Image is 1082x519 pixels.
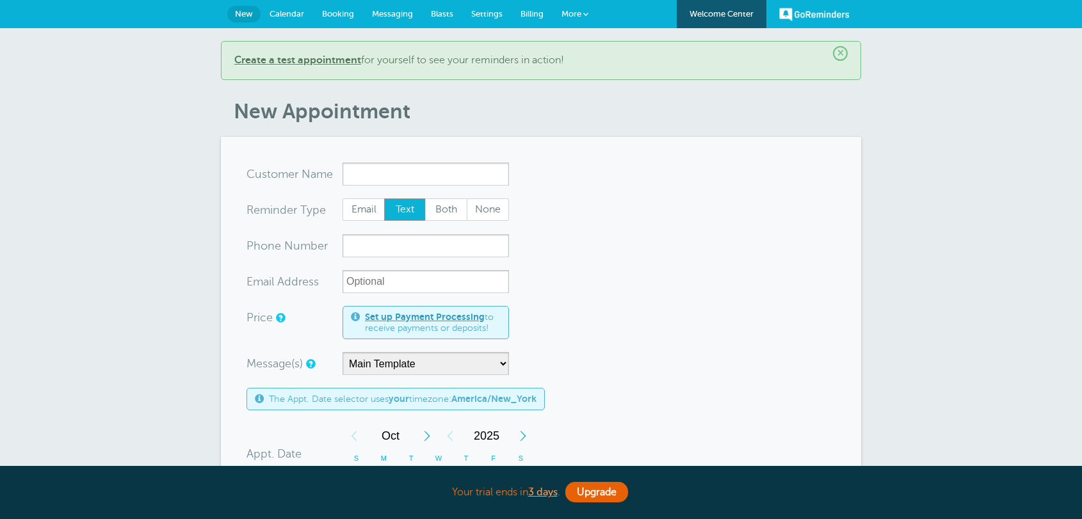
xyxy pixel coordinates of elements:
th: M [370,449,398,468]
span: None [467,199,508,221]
span: Calendar [270,9,304,19]
label: Reminder Type [246,204,326,216]
a: 3 days [528,486,558,498]
div: mber [246,234,343,257]
th: S [507,449,535,468]
a: Set up Payment Processing [365,312,485,322]
a: An optional price for the appointment. If you set a price, you can include a payment link in your... [276,314,284,322]
span: il Add [269,276,298,287]
label: Text [384,198,426,221]
div: ress [246,270,343,293]
span: 2025 [462,423,512,449]
div: Your trial ends in . [221,479,861,506]
span: Cus [246,168,267,180]
label: Message(s) [246,358,303,369]
label: None [467,198,509,221]
th: T [398,449,425,468]
span: Both [426,199,467,221]
b: your [389,394,409,404]
p: for yourself to see your reminders in action! [234,54,848,67]
div: ame [246,163,343,186]
th: F [480,449,507,468]
span: Messaging [372,9,413,19]
th: T [452,449,480,468]
label: Appt. Date [246,448,302,459]
div: Previous Year [439,423,462,449]
a: New [227,6,261,22]
span: Settings [471,9,503,19]
span: tomer N [267,168,311,180]
label: Both [425,198,467,221]
span: The Appt. Date selector uses timezone: [269,394,537,404]
span: Text [385,199,426,221]
th: W [425,449,453,468]
a: Create a test appointment [234,54,361,66]
input: Optional [343,270,509,293]
label: Price [246,312,273,323]
span: October [366,423,416,449]
div: Next Month [416,423,439,449]
div: Next Year [512,423,535,449]
span: Email [343,199,384,221]
span: × [833,46,848,61]
span: Pho [246,240,268,252]
div: Previous Month [343,423,366,449]
th: S [343,449,370,468]
span: Booking [322,9,354,19]
h1: New Appointment [234,99,861,124]
label: Email [343,198,385,221]
span: ne Nu [268,240,300,252]
a: You can create different reminder message templates under the Settings tab. [306,360,314,368]
span: New [235,9,253,19]
span: More [561,9,581,19]
span: Billing [521,9,544,19]
b: America/New_York [451,394,537,404]
a: Upgrade [565,482,628,502]
span: Blasts [431,9,453,19]
span: to receive payments or deposits! [365,312,501,334]
span: Ema [246,276,269,287]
